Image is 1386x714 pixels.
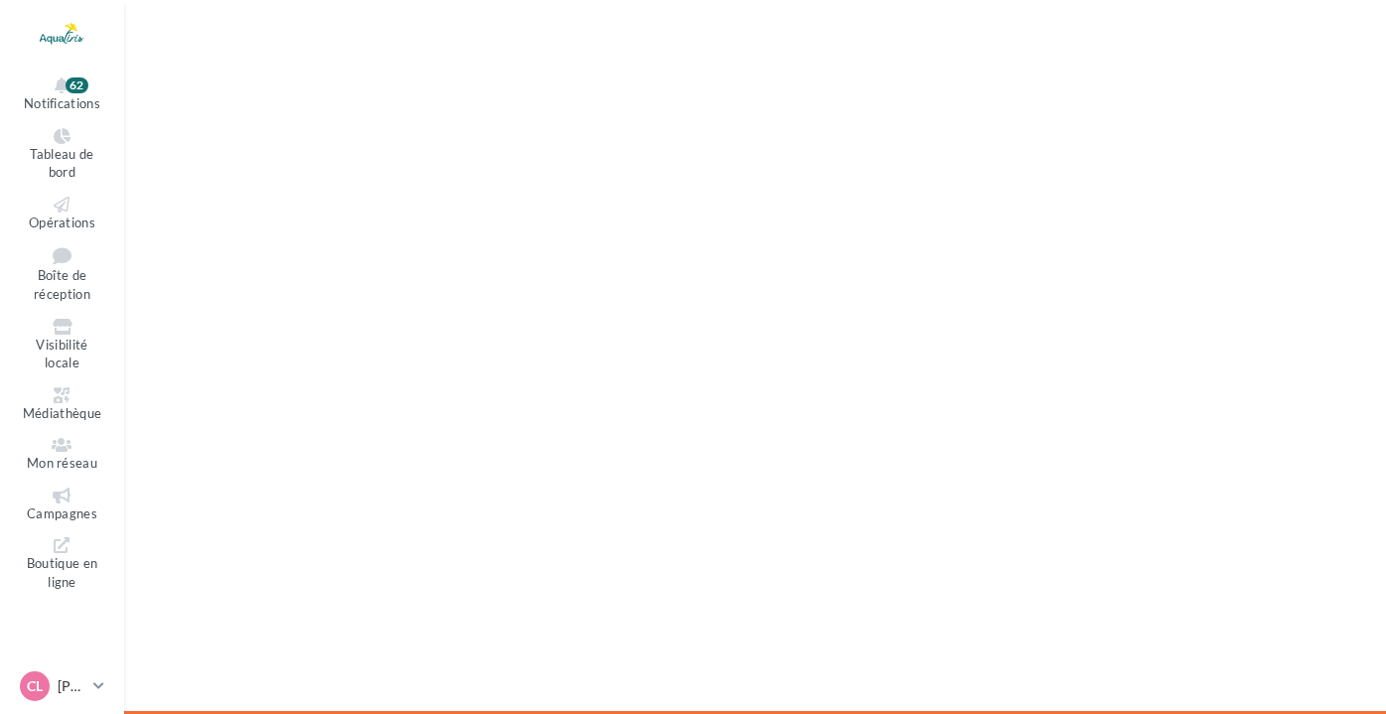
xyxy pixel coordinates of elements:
[58,676,85,696] p: [PERSON_NAME]
[27,505,97,521] span: Campagnes
[16,533,108,594] a: Boutique en ligne
[16,193,108,235] a: Opérations
[34,268,90,303] span: Boîte de réception
[30,146,93,181] span: Tableau de bord
[24,95,100,111] span: Notifications
[16,315,108,375] a: Visibilité locale
[27,676,43,696] span: CL
[16,124,108,185] a: Tableau de bord
[27,455,97,471] span: Mon réseau
[16,433,108,476] a: Mon réseau
[23,405,102,421] span: Médiathèque
[16,383,108,426] a: Médiathèque
[36,337,87,371] span: Visibilité locale
[29,214,95,230] span: Opérations
[27,556,98,591] span: Boutique en ligne
[66,77,88,93] div: 62
[16,73,108,116] button: Notifications 62
[16,242,108,306] a: Boîte de réception
[16,667,108,705] a: CL [PERSON_NAME]
[16,484,108,526] a: Campagnes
